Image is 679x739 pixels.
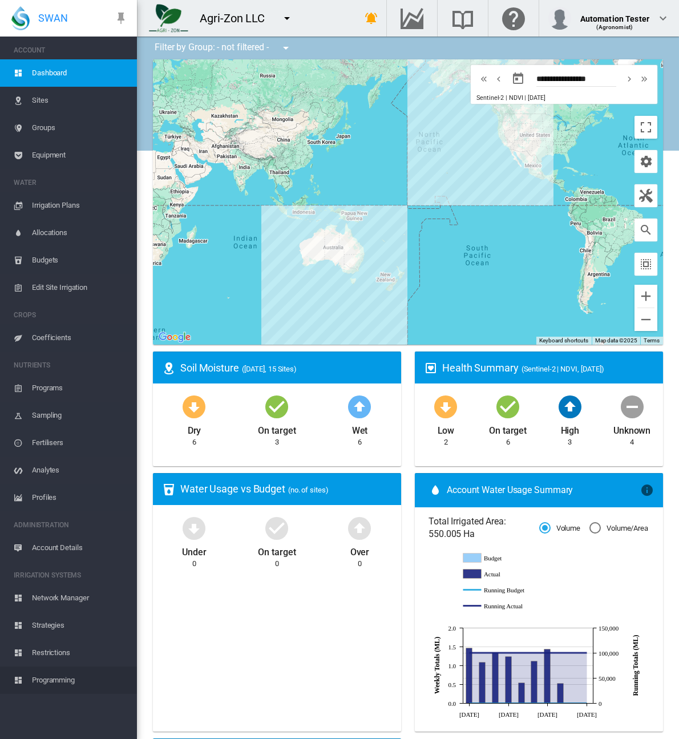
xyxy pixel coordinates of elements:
g: Budget [463,553,531,563]
span: Account Water Usage Summary [447,484,640,496]
button: Zoom out [634,308,657,331]
div: Water Usage vs Budget [180,482,392,496]
button: icon-chevron-right [622,72,637,86]
tspan: 150,000 [599,624,619,631]
div: 3 [568,437,572,447]
span: Network Manager [32,584,128,612]
span: Coefficients [32,324,128,352]
div: Filter by Group: - not filtered - [146,37,301,59]
circle: Running Budget Aug 9 20 [519,701,524,705]
tspan: 0 [599,700,602,706]
g: Actual Aug 23 1.44 [544,649,550,703]
div: Soil Moisture [180,361,392,375]
button: Toggle fullscreen view [634,116,657,139]
circle: Running Budget Jul 19 20 [480,701,484,705]
button: icon-chevron-double-left [476,72,491,86]
circle: Running Actual Jul 12 100,558.47 [467,651,471,655]
md-icon: icon-chevron-left [492,72,505,86]
circle: Running Actual Jul 26 100,560.9 [493,651,498,655]
span: Budgets [32,247,128,274]
md-icon: icon-arrow-up-bold-circle [346,514,373,542]
div: 3 [275,437,279,447]
tspan: [DATE] [537,710,557,717]
circle: Running Budget Jul 26 20 [493,701,498,705]
circle: Running Actual Sep 6 100,565.8 [571,651,576,655]
circle: Running Actual Aug 30 100,565.8 [558,651,563,655]
img: profile.jpg [548,7,571,30]
md-icon: icon-arrow-down-bold-circle [432,393,459,420]
md-icon: Click here for help [500,11,527,25]
button: icon-cog [634,150,657,173]
md-icon: icon-heart-box-outline [424,361,438,375]
md-icon: Search the knowledge base [449,11,476,25]
circle: Running Budget Sep 6 20 [571,701,576,705]
md-icon: icon-arrow-up-bold-circle [346,393,373,420]
span: SWAN [38,11,68,25]
tspan: Running Totals (ML) [632,635,640,696]
span: Sampling [32,402,128,429]
button: icon-magnify [634,219,657,241]
tspan: Weekly Totals (ML) [433,636,441,693]
md-icon: icon-checkbox-marked-circle [263,514,290,542]
a: Open this area in Google Maps (opens a new window) [156,330,193,345]
circle: Running Actual Aug 16 100,563.83 [532,651,536,655]
div: Wet [352,420,368,437]
tspan: 100,000 [599,649,619,656]
div: On target [258,420,296,437]
md-icon: icon-pin [114,11,128,25]
span: Irrigation Plans [32,192,128,219]
circle: Running Actual Aug 2 100,562.16 [506,651,511,655]
div: Over [350,542,370,559]
span: | [DATE] [524,94,545,102]
md-icon: icon-cup-water [162,483,176,496]
circle: Running Actual Sep 13 100,565.8 [584,651,589,655]
md-icon: icon-checkbox-marked-circle [263,393,290,420]
md-icon: icon-minus-circle [619,393,646,420]
md-icon: icon-bell-ring [365,11,378,25]
md-icon: icon-arrow-up-bold-circle [556,393,584,420]
button: Keyboard shortcuts [539,337,588,345]
span: WATER [14,173,128,192]
span: Restrictions [32,639,128,667]
div: Agri-Zon LLC [200,10,275,26]
md-icon: icon-map-marker-radius [162,361,176,375]
span: Equipment [32,142,128,169]
div: Low [438,420,455,437]
span: ACCOUNT [14,41,128,59]
span: Fertilisers [32,429,128,457]
tspan: 50,000 [599,675,616,681]
button: icon-bell-ring [360,7,383,30]
span: (no. of sites) [288,486,329,494]
circle: Running Budget Aug 23 20 [545,701,549,705]
circle: Running Budget Jul 12 20 [467,701,471,705]
button: md-calendar [507,67,530,90]
span: ([DATE], 15 Sites) [242,365,297,373]
button: icon-chevron-left [491,72,506,86]
md-icon: icon-magnify [639,223,653,237]
div: 0 [358,559,362,569]
md-icon: icon-arrow-down-bold-circle [180,514,208,542]
span: Total Irrigated Area: 550.005 Ha [429,515,539,541]
span: NUTRIENTS [14,356,128,374]
span: Profiles [32,484,128,511]
md-icon: icon-menu-down [280,11,294,25]
tspan: 1.5 [448,643,456,650]
div: On target [489,420,527,437]
div: 6 [358,437,362,447]
md-icon: icon-water [429,483,442,497]
circle: Running Actual Aug 9 100,562.71 [519,651,524,655]
tspan: 0.5 [448,681,456,688]
button: icon-menu-down [276,7,298,30]
img: 7FicoSLW9yRjj7F2+0uvjPufP+ga39vogPu+G1+wvBtcm3fNv859aGr42DJ5pXiEAAAAAAAAAAAAAAAAAAAAAAAAAAAAAAAAA... [149,4,188,33]
md-icon: icon-select-all [639,257,653,271]
md-icon: icon-chevron-double-right [638,72,650,86]
button: Zoom in [634,285,657,308]
g: Running Actual [463,601,531,611]
tspan: 2.0 [448,624,456,631]
span: Sentinel-2 | NDVI [476,94,523,102]
div: On target [258,542,296,559]
span: Edit Site Irrigation [32,274,128,301]
tspan: 0.0 [448,700,456,706]
span: Programming [32,667,128,694]
span: IRRIGATION SYSTEMS [14,566,128,584]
